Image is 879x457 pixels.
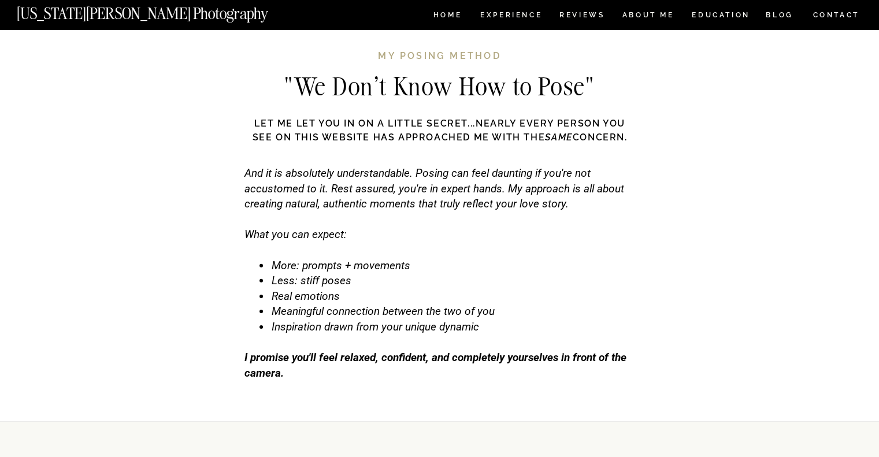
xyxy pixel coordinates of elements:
a: Experience [480,12,541,21]
b: I promise you'll feel relaxed, confident, and completely yourselves in front of the camera. [244,351,626,380]
span: More: prompts + movements [272,259,410,272]
a: HOME [431,12,464,21]
a: BLOG [766,12,793,21]
h3: My posing method [280,49,599,65]
div: And it is absolutely understandable. Posing can feel daunting if you're not accustomed to it. Res... [244,166,635,396]
h2: "We Don't Know How to Pose" [206,74,674,102]
a: [US_STATE][PERSON_NAME] Photography [17,6,307,16]
a: ABOUT ME [622,12,674,21]
span: Inspiration drawn from your unique dynamic [272,320,479,333]
a: CONTACT [812,9,860,21]
span: Meaningful connection between the two of you [272,304,495,318]
a: REVIEWS [559,12,603,21]
a: EDUCATION [691,12,751,21]
h3: Let me let you in on a little secret...nearly every person you see on this website has approached... [247,117,633,146]
i: same [545,132,572,143]
span: Less: stiff poses [272,274,351,287]
span: Real emotions [272,289,340,303]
